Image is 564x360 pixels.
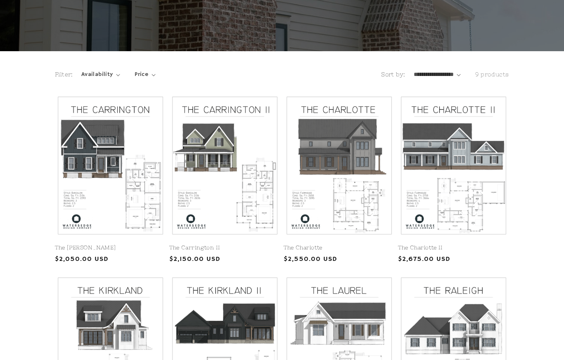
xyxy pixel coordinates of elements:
a: The Charlotte [284,244,395,251]
span: Price [135,70,148,79]
span: 9 products [475,71,509,78]
a: The Charlotte II [398,244,509,251]
span: Availability [81,70,113,79]
label: Sort by: [381,71,405,78]
a: The Carrington II [169,244,280,251]
h2: Filter: [55,70,73,79]
a: The [PERSON_NAME] [55,244,166,251]
summary: Availability (0 selected) [81,70,120,79]
summary: Price [135,70,156,79]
